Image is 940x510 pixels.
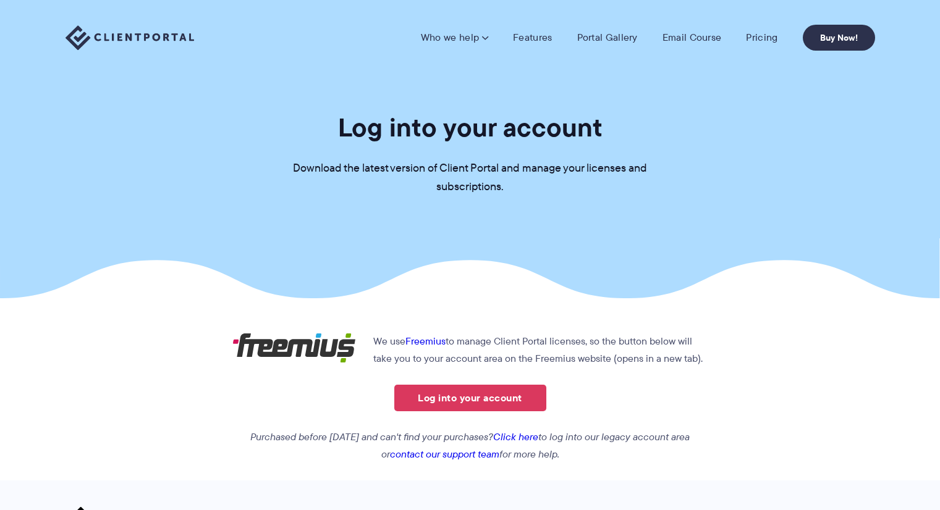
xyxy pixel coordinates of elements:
[663,31,722,44] a: Email Course
[405,334,446,348] a: Freemius
[390,447,499,461] a: contact our support team
[577,31,638,44] a: Portal Gallery
[232,333,708,367] p: We use to manage Client Portal licenses, so the button below will take you to your account area o...
[232,333,356,363] img: Freemius logo
[746,31,777,44] a: Pricing
[513,31,552,44] a: Features
[394,385,546,411] a: Log into your account
[338,111,603,144] h1: Log into your account
[285,159,656,196] p: Download the latest version of Client Portal and manage your licenses and subscriptions.
[493,430,538,444] a: Click here
[250,430,690,461] em: Purchased before [DATE] and can't find your purchases? to log into our legacy account area or for...
[803,25,875,51] a: Buy Now!
[421,31,488,44] a: Who we help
